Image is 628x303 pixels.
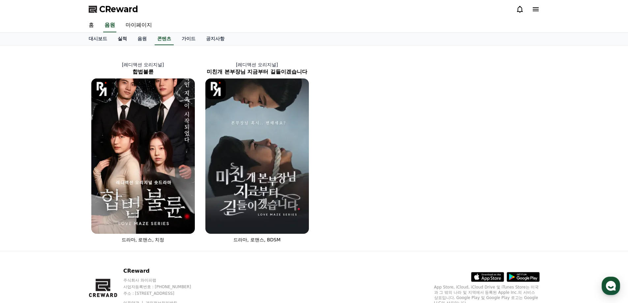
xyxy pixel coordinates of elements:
span: 드라마, 로맨스, 치정 [122,237,164,242]
span: 대화 [60,219,68,225]
a: 마이페이지 [120,18,157,32]
span: CReward [99,4,138,15]
a: 콘텐츠 [155,33,174,45]
a: 음원 [132,33,152,45]
img: 합법불륜 [91,78,195,234]
a: 대화 [44,209,85,226]
a: CReward [89,4,138,15]
img: 미친개 본부장님 지금부터 길들이겠습니다 [205,78,309,234]
p: [레디액션 오리지널] [200,61,314,68]
h2: 합법불륜 [86,68,200,76]
p: [레디액션 오리지널] [86,61,200,68]
p: CReward [123,267,204,275]
a: 대시보드 [83,33,112,45]
p: 주소 : [STREET_ADDRESS] [123,291,204,296]
a: 실적 [112,33,132,45]
span: 드라마, 로맨스, BDSM [233,237,281,242]
a: 가이드 [176,33,201,45]
img: [object Object] Logo [91,78,112,99]
span: 홈 [21,219,25,224]
span: 설정 [102,219,110,224]
p: 주식회사 와이피랩 [123,278,204,283]
h2: 미친개 본부장님 지금부터 길들이겠습니다 [200,68,314,76]
a: 음원 [103,18,116,32]
a: [레디액션 오리지널] 합법불륜 합법불륜 [object Object] Logo 드라마, 로맨스, 치정 [86,56,200,248]
a: 공지사항 [201,33,230,45]
a: [레디액션 오리지널] 미친개 본부장님 지금부터 길들이겠습니다 미친개 본부장님 지금부터 길들이겠습니다 [object Object] Logo 드라마, 로맨스, BDSM [200,56,314,248]
a: 설정 [85,209,127,226]
a: 홈 [83,18,99,32]
a: 홈 [2,209,44,226]
img: [object Object] Logo [205,78,226,99]
p: 사업자등록번호 : [PHONE_NUMBER] [123,284,204,289]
